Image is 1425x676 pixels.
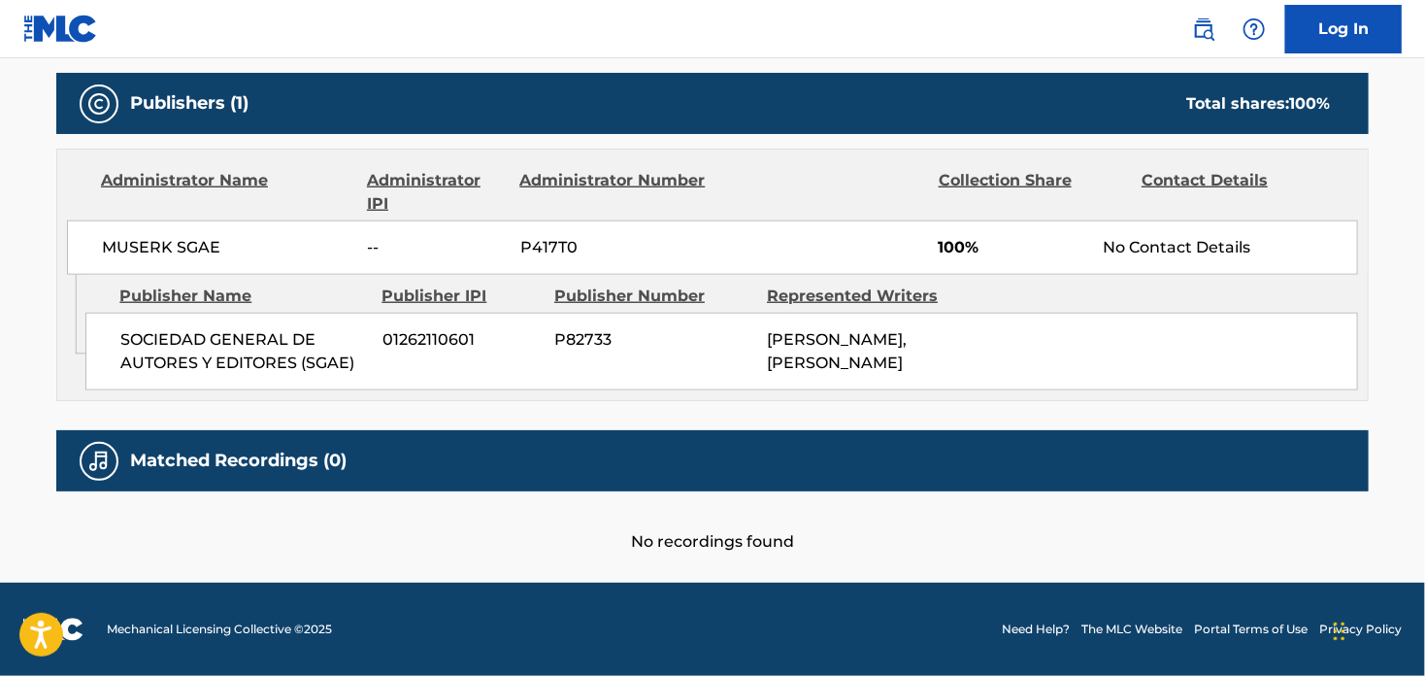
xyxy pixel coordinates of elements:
span: MUSERK SGAE [102,236,353,259]
a: Privacy Policy [1319,621,1402,638]
div: Publisher Name [119,285,367,308]
img: search [1192,17,1215,41]
div: Total shares: [1186,92,1330,116]
span: -- [368,236,506,259]
div: Administrator Name [101,169,352,216]
div: Administrator IPI [367,169,505,216]
span: 01262110601 [382,328,540,352]
h5: Publishers (1) [130,92,249,115]
iframe: Chat Widget [1328,583,1425,676]
span: [PERSON_NAME], [PERSON_NAME] [767,330,907,372]
span: Mechanical Licensing Collective © 2025 [107,621,332,638]
span: 100% [939,236,1089,259]
img: help [1243,17,1266,41]
span: P417T0 [520,236,709,259]
div: Collection Share [939,169,1127,216]
img: Publishers [87,92,111,116]
div: Administrator Number [519,169,708,216]
div: Publisher Number [554,285,752,308]
span: SOCIEDAD GENERAL DE AUTORES Y EDITORES (SGAE) [120,328,368,375]
h5: Matched Recordings (0) [130,450,347,472]
div: Represented Writers [767,285,965,308]
a: Need Help? [1002,621,1070,638]
a: Portal Terms of Use [1194,621,1308,638]
img: logo [23,618,83,641]
div: No recordings found [56,491,1369,554]
span: 100 % [1289,94,1330,113]
a: The MLC Website [1081,621,1182,638]
img: Matched Recordings [87,450,111,473]
a: Log In [1285,5,1402,53]
div: Drag [1334,602,1345,660]
div: Contact Details [1142,169,1330,216]
div: Help [1235,10,1274,49]
img: MLC Logo [23,15,98,43]
span: P82733 [554,328,752,352]
a: Public Search [1184,10,1223,49]
div: Publisher IPI [381,285,540,308]
div: No Contact Details [1104,236,1357,259]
